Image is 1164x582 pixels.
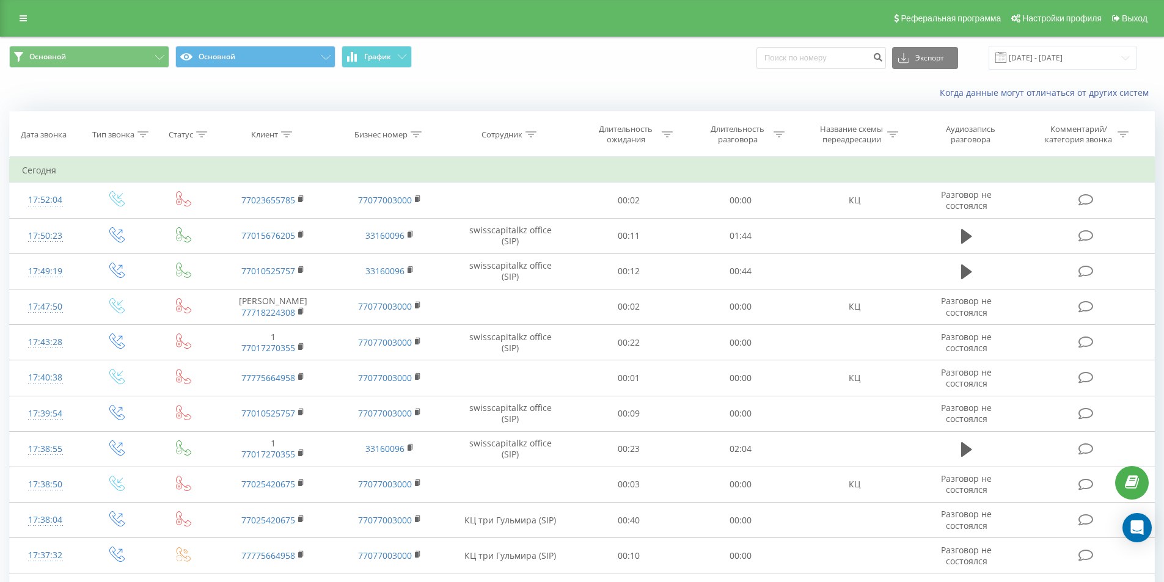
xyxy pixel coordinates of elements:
a: 77010525757 [241,265,295,277]
td: Сегодня [10,158,1155,183]
span: График [364,53,391,61]
td: 00:00 [685,325,797,360]
td: КЦ [796,467,912,502]
div: 17:38:50 [22,473,69,497]
a: 77077003000 [358,336,412,348]
td: swisscapitalkz office (SIP) [448,218,573,253]
td: swisscapitalkz office (SIP) [448,325,573,360]
div: 17:49:19 [22,260,69,283]
a: 77718224308 [241,307,295,318]
a: 77775664958 [241,372,295,384]
span: Основной [29,52,66,62]
td: 02:04 [685,431,797,467]
td: 00:44 [685,253,797,289]
td: 00:11 [573,218,685,253]
td: КЦ [796,289,912,324]
a: 77010525757 [241,407,295,419]
div: Название схемы переадресации [819,124,884,145]
td: 00:00 [685,183,797,218]
td: swisscapitalkz office (SIP) [448,431,573,467]
td: 00:23 [573,431,685,467]
div: 17:38:55 [22,437,69,461]
span: Разговор не состоялся [941,544,992,567]
a: 77017270355 [241,448,295,460]
div: Статус [169,129,193,140]
td: [PERSON_NAME] [215,289,331,324]
a: 77077003000 [358,478,412,490]
a: 77015676205 [241,230,295,241]
input: Поиск по номеру [756,47,886,69]
span: Выход [1122,13,1148,23]
a: 77025420675 [241,514,295,526]
div: Бизнес номер [354,129,408,140]
td: 00:03 [573,467,685,502]
span: Разговор не состоялся [941,402,992,424]
a: 77077003000 [358,550,412,561]
div: 17:47:50 [22,295,69,319]
td: 00:00 [685,360,797,396]
td: 01:44 [685,218,797,253]
td: 00:22 [573,325,685,360]
span: Реферальная программа [901,13,1001,23]
span: Настройки профиля [1022,13,1102,23]
div: Дата звонка [21,129,67,140]
td: 00:00 [685,538,797,573]
div: 17:38:04 [22,508,69,532]
a: 33160096 [365,230,404,241]
div: Длительность разговора [705,124,771,145]
td: 00:02 [573,289,685,324]
a: 77077003000 [358,372,412,384]
div: 17:40:38 [22,366,69,390]
div: 17:37:32 [22,544,69,567]
div: Сотрудник [481,129,522,140]
td: 1 [215,325,331,360]
td: 00:02 [573,183,685,218]
td: КЦ три Гульмира (SIP) [448,503,573,538]
div: Тип звонка [92,129,134,140]
a: 77077003000 [358,407,412,419]
a: 77775664958 [241,550,295,561]
td: 1 [215,431,331,467]
td: 00:00 [685,396,797,431]
td: 00:01 [573,360,685,396]
td: 00:09 [573,396,685,431]
span: Разговор не состоялся [941,508,992,531]
div: Open Intercom Messenger [1122,513,1152,542]
td: 00:00 [685,503,797,538]
button: Основной [175,46,335,68]
a: 77023655785 [241,194,295,206]
td: 00:12 [573,253,685,289]
td: 00:00 [685,289,797,324]
a: 33160096 [365,265,404,277]
td: 00:10 [573,538,685,573]
div: Длительность ожидания [593,124,659,145]
div: Аудиозапись разговора [931,124,1010,145]
a: 77077003000 [358,194,412,206]
button: Основной [9,46,169,68]
div: Комментарий/категория звонка [1043,124,1115,145]
span: Разговор не состоялся [941,366,992,389]
td: КЦ [796,360,912,396]
button: Экспорт [892,47,958,69]
div: 17:50:23 [22,224,69,248]
a: 77025420675 [241,478,295,490]
div: 17:39:54 [22,402,69,426]
a: 77077003000 [358,514,412,526]
td: swisscapitalkz office (SIP) [448,253,573,289]
a: 77017270355 [241,342,295,354]
td: swisscapitalkz office (SIP) [448,396,573,431]
div: 17:43:28 [22,330,69,354]
td: КЦ три Гульмира (SIP) [448,538,573,573]
a: 77077003000 [358,300,412,312]
div: 17:52:04 [22,188,69,212]
span: Разговор не состоялся [941,331,992,354]
a: Когда данные могут отличаться от других систем [940,87,1155,98]
span: Разговор не состоялся [941,295,992,318]
span: Разговор не состоялся [941,189,992,211]
td: КЦ [796,183,912,218]
a: 33160096 [365,443,404,454]
td: 00:00 [685,467,797,502]
button: График [342,46,412,68]
span: Разговор не состоялся [941,473,992,495]
div: Клиент [251,129,278,140]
